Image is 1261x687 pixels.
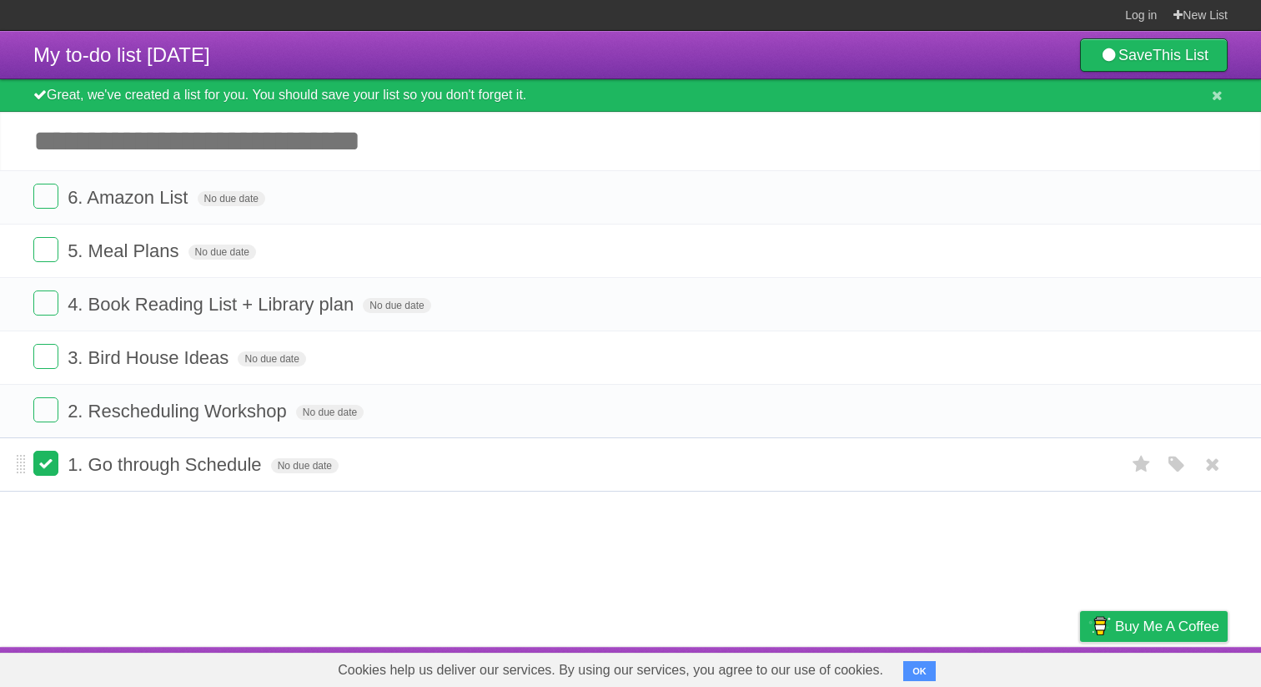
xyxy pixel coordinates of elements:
[33,451,58,476] label: Done
[33,290,58,316] label: Done
[1123,651,1228,683] a: Suggest a feature
[68,240,183,261] span: 5. Meal Plans
[68,347,233,368] span: 3. Bird House Ideas
[1080,611,1228,642] a: Buy me a coffee
[1115,612,1219,641] span: Buy me a coffee
[858,651,893,683] a: About
[33,43,210,66] span: My to-do list [DATE]
[903,661,936,681] button: OK
[68,401,291,422] span: 2. Rescheduling Workshop
[321,654,900,687] span: Cookies help us deliver our services. By using our services, you agree to our use of cookies.
[271,458,339,473] span: No due date
[33,397,58,422] label: Done
[68,454,265,475] span: 1. Go through Schedule
[1153,47,1208,63] b: This List
[68,294,358,315] span: 4. Book Reading List + Library plan
[1002,651,1038,683] a: Terms
[68,187,192,208] span: 6. Amazon List
[1058,651,1102,683] a: Privacy
[913,651,981,683] a: Developers
[238,351,305,366] span: No due date
[1126,451,1158,478] label: Star task
[198,191,265,206] span: No due date
[1088,612,1111,640] img: Buy me a coffee
[363,298,430,313] span: No due date
[33,344,58,369] label: Done
[188,245,256,260] span: No due date
[33,237,58,262] label: Done
[33,184,58,209] label: Done
[1080,38,1228,72] a: SaveThis List
[296,405,364,420] span: No due date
